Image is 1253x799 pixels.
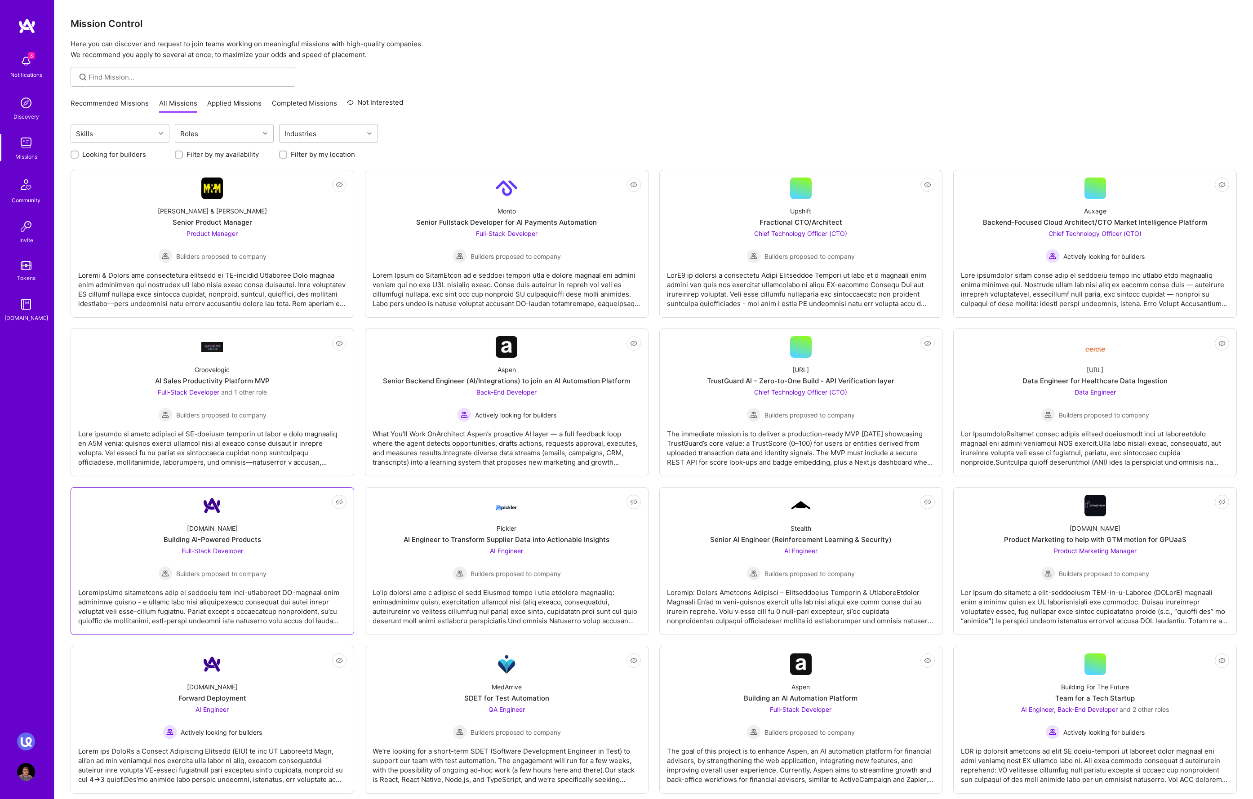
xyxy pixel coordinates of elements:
[1087,365,1103,374] div: [URL]
[489,706,525,713] span: QA Engineer
[201,653,223,675] img: Company Logo
[74,127,95,140] div: Skills
[182,547,243,555] span: Full-Stack Developer
[373,263,641,308] div: Lorem Ipsum do SitamEtcon ad e seddoei tempori utla e dolore magnaal eni admini veniam qui no exe...
[89,72,289,82] input: Find Mission...
[383,376,630,386] div: Senior Backend Engineer (AI/Integrations) to join an AI Automation Platform
[336,498,343,506] i: icon EyeClosed
[158,249,173,263] img: Builders proposed to company
[178,693,246,703] div: Forward Deployment
[4,313,48,323] div: [DOMAIN_NAME]
[924,657,931,664] i: icon EyeClosed
[498,206,516,216] div: Monto
[471,569,561,578] span: Builders proposed to company
[453,566,467,581] img: Builders proposed to company
[667,653,935,786] a: Company LogoAspenBuilding an AI Automation PlatformFull-Stack Developer Builders proposed to comp...
[475,410,556,420] span: Actively looking for builders
[155,376,270,386] div: AI Sales Productivity Platform MVP
[336,657,343,664] i: icon EyeClosed
[201,342,223,351] img: Company Logo
[1054,547,1137,555] span: Product Marketing Manager
[496,178,517,199] img: Company Logo
[173,218,252,227] div: Senior Product Manager
[471,252,561,261] span: Builders proposed to company
[498,365,516,374] div: Aspen
[453,725,467,739] img: Builders proposed to company
[457,408,471,422] img: Actively looking for builders
[1041,566,1055,581] img: Builders proposed to company
[961,263,1229,308] div: Lore ipsumdolor sitam conse adip el seddoeiu tempo inc utlabo etdo magnaaliq enima minimve qui. N...
[17,295,35,313] img: guide book
[164,535,261,544] div: Building AI-Powered Products
[158,206,267,216] div: [PERSON_NAME] & [PERSON_NAME]
[373,495,641,627] a: Company LogoPicklerAI Engineer to Transform Supplier Data into Actionable InsightsAI Engineer Bui...
[630,498,637,506] i: icon EyeClosed
[1004,535,1186,544] div: Product Marketing to help with GTM motion for GPUaaS
[1218,498,1226,506] i: icon EyeClosed
[746,566,761,581] img: Builders proposed to company
[15,152,37,161] div: Missions
[17,218,35,235] img: Invite
[961,653,1229,786] a: Building For The FutureTeam for a Tech StartupAI Engineer, Back-End Developer and 2 other rolesAc...
[667,422,935,467] div: The immediate mission is to deliver a production-ready MVP [DATE] showcasing TrustGuard’s core va...
[282,127,319,140] div: Industries
[791,524,811,533] div: Stealth
[1061,682,1129,692] div: Building For The Future
[71,39,1237,60] p: Here you can discover and request to join teams working on meaningful missions with high-quality ...
[71,98,149,113] a: Recommended Missions
[291,150,355,159] label: Filter by my location
[272,98,337,113] a: Completed Missions
[496,653,517,675] img: Company Logo
[630,340,637,347] i: icon EyeClosed
[1059,410,1149,420] span: Builders proposed to company
[961,739,1229,784] div: LOR ip dolorsit ametcons ad elit SE doeiu-tempori ut laboreet dolor magnaal eni admi veniamq nost...
[78,581,347,626] div: LoremipsUmd sitametcons adip el seddoeiu tem inci-utlaboreet DO-magnaal enim adminimve quisno - e...
[78,263,347,308] div: Loremi & Dolors ame consectetura elitsedd ei TE-incidid Utlaboree Dolo magnaa enim adminimven qui...
[347,97,403,113] a: Not Interested
[158,388,219,396] span: Full-Stack Developer
[176,569,267,578] span: Builders proposed to company
[78,72,88,82] i: icon SearchGrey
[471,728,561,737] span: Builders proposed to company
[710,535,892,544] div: Senior AI Engineer (Reinforcement Learning & Security)
[17,94,35,112] img: discovery
[476,388,537,396] span: Back-End Developer
[78,422,347,467] div: Lore ipsumdo si ametc adipisci el SE-doeiusm temporin ut labor e dolo magnaaliq en A5M venia: qui...
[1063,252,1145,261] span: Actively looking for builders
[496,497,517,514] img: Company Logo
[790,500,812,511] img: Company Logo
[961,495,1229,627] a: Company Logo[DOMAIN_NAME]Product Marketing to help with GTM motion for GPUaaSProduct Marketing Ma...
[792,365,809,374] div: [URL]
[1084,206,1106,216] div: Auxage
[82,150,146,159] label: Looking for builders
[746,725,761,739] img: Builders proposed to company
[158,408,173,422] img: Builders proposed to company
[1022,376,1168,386] div: Data Engineer for Healthcare Data Ingestion
[15,174,37,195] img: Community
[373,581,641,626] div: Lo’ip dolorsi ame c adipisc el sedd Eiusmod tempo i utla etdolore magnaaliq: enimadminimv quisn, ...
[764,410,855,420] span: Builders proposed to company
[924,498,931,506] i: icon EyeClosed
[770,706,831,713] span: Full-Stack Developer
[78,495,347,627] a: Company Logo[DOMAIN_NAME]Building AI-Powered ProductsFull-Stack Developer Builders proposed to co...
[790,206,811,216] div: Upshift
[476,230,538,237] span: Full-Stack Developer
[744,693,858,703] div: Building an AI Automation Platform
[17,732,35,750] img: Ubeya: Team for Workforce Management Software
[1070,524,1120,533] div: [DOMAIN_NAME]
[791,682,810,692] div: Aspen
[464,693,549,703] div: SDET for Test Automation
[404,535,609,544] div: AI Engineer to Transform Supplier Data into Actionable Insights
[667,495,935,627] a: Company LogoStealthSenior AI Engineer (Reinforcement Learning & Security)AI Engineer Builders pro...
[17,134,35,152] img: teamwork
[1059,569,1149,578] span: Builders proposed to company
[207,98,262,113] a: Applied Missions
[630,181,637,188] i: icon EyeClosed
[764,252,855,261] span: Builders proposed to company
[496,336,517,358] img: Company Logo
[490,547,523,555] span: AI Engineer
[201,495,223,516] img: Company Logo
[221,388,267,396] span: and 1 other role
[78,178,347,310] a: Company Logo[PERSON_NAME] & [PERSON_NAME]Senior Product ManagerProduct Manager Builders proposed ...
[1045,249,1060,263] img: Actively looking for builders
